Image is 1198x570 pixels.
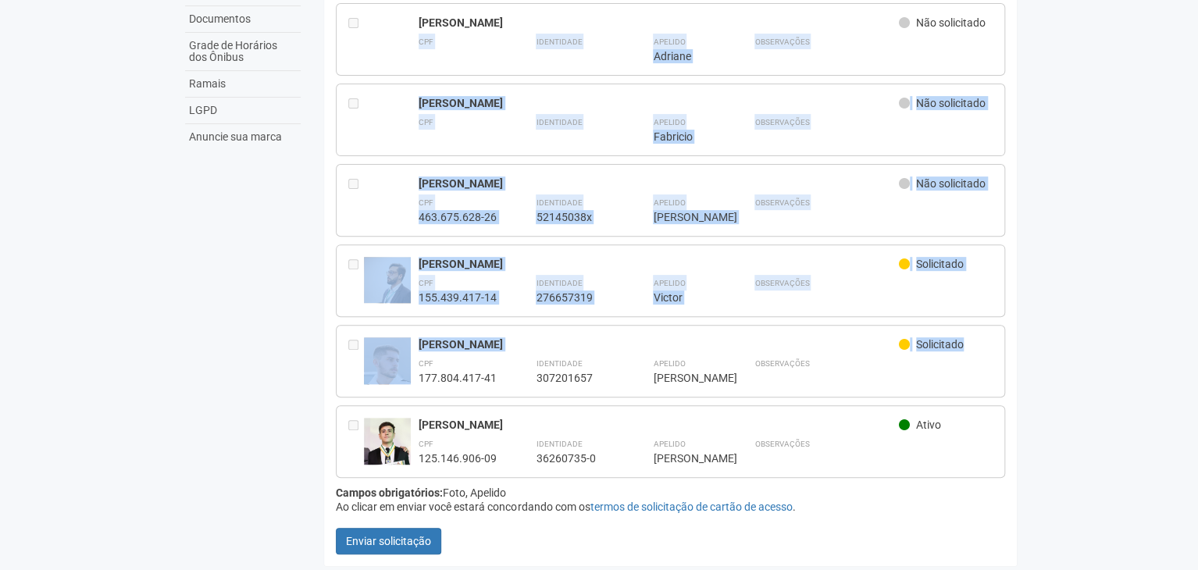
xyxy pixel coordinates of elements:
strong: Identidade [536,440,582,448]
strong: Observações [754,37,809,46]
span: Solicitado [916,258,964,270]
div: Entre em contato com a Aministração para solicitar o cancelamento ou 2a via [348,337,364,385]
div: Ao clicar em enviar você estará concordando com os . [336,500,1005,514]
div: 125.146.906-09 [419,451,497,465]
strong: CPF [419,359,433,368]
strong: Observações [754,118,809,126]
div: Fabricio [653,130,715,144]
strong: Campos obrigatórios: [336,486,443,499]
img: user.jpg [364,257,411,303]
div: Entre em contato com a Aministração para solicitar o cancelamento ou 2a via [348,257,364,305]
div: 36260735-0 [536,451,614,465]
div: Foto, Apelido [336,486,1005,500]
strong: Observações [754,279,809,287]
img: user.jpg [364,337,411,396]
strong: Apelido [653,440,685,448]
strong: Identidade [536,37,582,46]
strong: Apelido [653,118,685,126]
a: termos de solicitação de cartão de acesso [590,501,792,513]
strong: Apelido [653,279,685,287]
div: [PERSON_NAME] [419,257,899,271]
strong: CPF [419,198,433,207]
div: [PERSON_NAME] [653,371,715,385]
a: Documentos [185,6,301,33]
button: Enviar solicitação [336,528,441,554]
strong: Identidade [536,198,582,207]
a: Ramais [185,71,301,98]
strong: CPF [419,279,433,287]
div: Victor [653,290,715,305]
a: Grade de Horários dos Ônibus [185,33,301,71]
strong: Observações [754,440,809,448]
img: user.jpg [364,418,411,465]
div: [PERSON_NAME] [653,451,715,465]
strong: Apelido [653,37,685,46]
div: [PERSON_NAME] [419,418,899,432]
a: LGPD [185,98,301,124]
div: 307201657 [536,371,614,385]
strong: Observações [754,359,809,368]
span: Não solicitado [916,97,986,109]
strong: CPF [419,440,433,448]
strong: CPF [419,37,433,46]
div: 155.439.417-14 [419,290,497,305]
div: 463.675.628-26 [419,210,497,224]
strong: Identidade [536,279,582,287]
strong: Apelido [653,359,685,368]
span: Solicitado [916,338,964,351]
strong: Identidade [536,359,582,368]
div: Entre em contato com a Aministração para solicitar o cancelamento ou 2a via [348,418,364,465]
div: [PERSON_NAME] [653,210,715,224]
span: Não solicitado [916,16,986,29]
div: [PERSON_NAME] [419,176,899,191]
strong: Identidade [536,118,582,126]
strong: CPF [419,118,433,126]
div: [PERSON_NAME] [419,96,899,110]
strong: Apelido [653,198,685,207]
span: Não solicitado [916,177,986,190]
div: [PERSON_NAME] [419,16,899,30]
div: 177.804.417-41 [419,371,497,385]
a: Anuncie sua marca [185,124,301,150]
div: [PERSON_NAME] [419,337,899,351]
div: 276657319 [536,290,614,305]
div: Adriane [653,49,715,63]
strong: Observações [754,198,809,207]
div: 52145038x [536,210,614,224]
span: Ativo [916,419,941,431]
